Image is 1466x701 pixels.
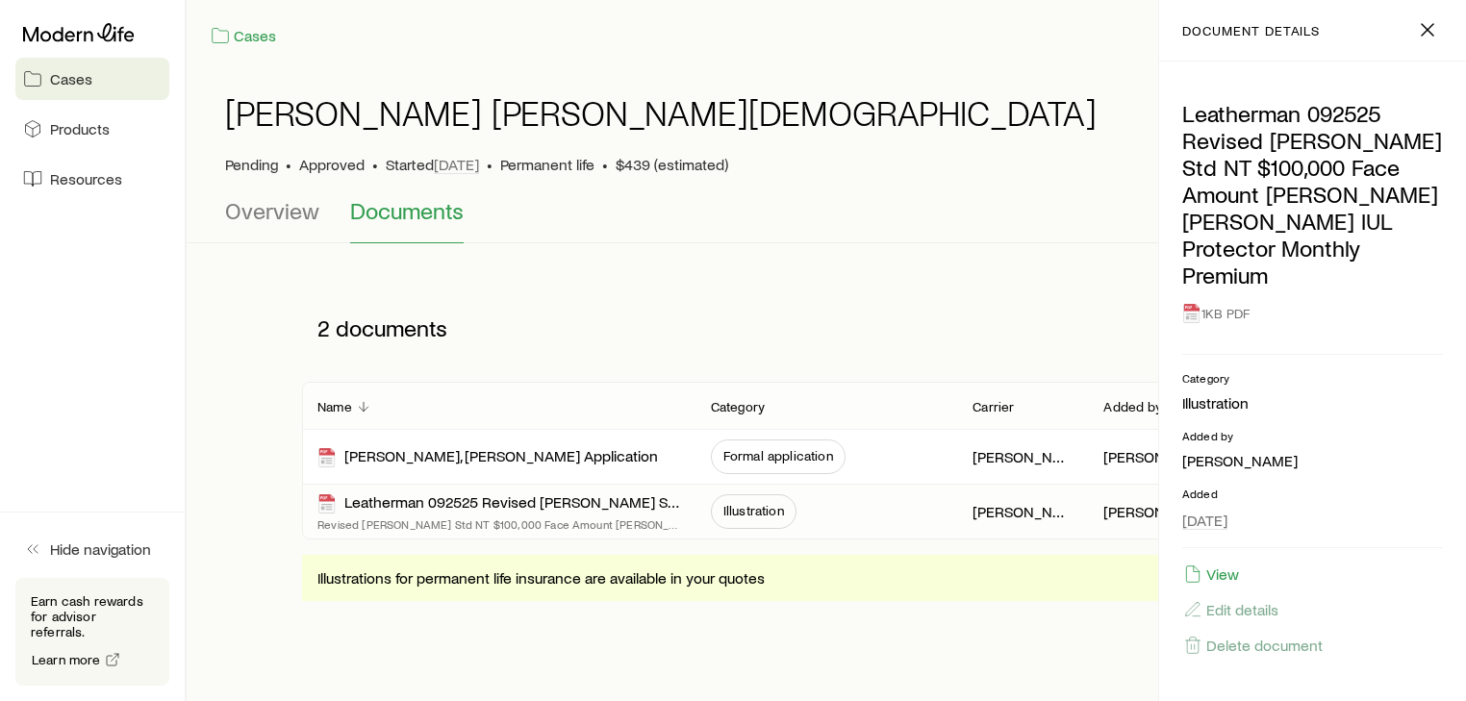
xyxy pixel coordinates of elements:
[1182,563,1240,585] button: View
[1182,428,1443,443] p: Added by
[434,155,479,174] span: [DATE]
[1182,23,1320,38] p: document details
[225,93,1097,132] h1: [PERSON_NAME] [PERSON_NAME][DEMOGRAPHIC_DATA]
[15,528,169,570] button: Hide navigation
[336,314,447,341] span: documents
[15,158,169,200] a: Resources
[1182,370,1443,386] p: Category
[50,169,122,188] span: Resources
[1182,296,1443,331] div: 1KB PDF
[225,155,278,174] p: Pending
[1182,599,1279,620] button: Edit details
[1182,451,1443,470] p: [PERSON_NAME]
[32,653,101,666] span: Learn more
[317,446,658,468] div: [PERSON_NAME], [PERSON_NAME] Application
[487,155,493,174] span: •
[50,69,92,88] span: Cases
[15,58,169,100] a: Cases
[500,155,594,174] span: Permanent life
[616,155,728,174] span: $439 (estimated)
[711,399,765,414] p: Category
[317,314,330,341] span: 2
[15,108,169,150] a: Products
[1182,100,1443,288] p: Leatherman 092525 Revised [PERSON_NAME] Std NT $100,000 Face Amount [PERSON_NAME] [PERSON_NAME] I...
[15,578,169,686] div: Earn cash rewards for advisor referrals.Learn more
[372,155,378,174] span: •
[210,25,277,47] a: Cases
[973,447,1073,466] p: [PERSON_NAME] [PERSON_NAME]
[973,399,1014,414] p: Carrier
[1182,511,1227,530] span: [DATE]
[225,197,1428,243] div: Case details tabs
[1182,393,1443,413] p: Illustration
[723,503,784,518] span: Illustration
[1182,486,1443,501] p: Added
[1103,447,1203,466] p: [PERSON_NAME]
[723,448,833,463] span: Formal application
[31,593,154,639] p: Earn cash rewards for advisor referrals.
[1103,502,1203,521] p: [PERSON_NAME]
[317,492,680,514] div: Leatherman 092525 Revised [PERSON_NAME] Std NT $100,000 Face Amount [PERSON_NAME] [PERSON_NAME] I...
[50,539,151,559] span: Hide navigation
[973,502,1073,521] p: [PERSON_NAME] [PERSON_NAME]
[350,197,464,224] span: Documents
[317,568,765,588] span: Illustrations for permanent life insurance are available in your quotes
[286,155,291,174] span: •
[225,197,319,224] span: Overview
[1182,635,1324,656] button: Delete document
[1103,399,1161,414] p: Added by
[386,155,479,174] p: Started
[299,155,365,174] span: Approved
[50,119,110,138] span: Products
[602,155,608,174] span: •
[317,399,352,414] p: Name
[317,516,680,532] p: Revised [PERSON_NAME] Std NT $100,000 Face Amount [PERSON_NAME] [PERSON_NAME] IUL Protector Month...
